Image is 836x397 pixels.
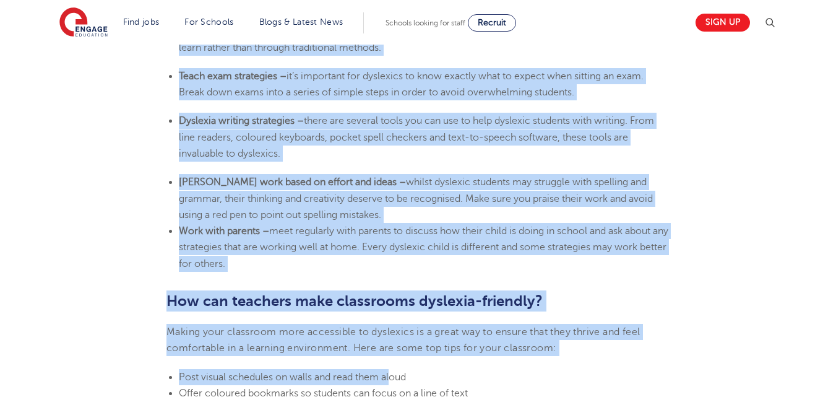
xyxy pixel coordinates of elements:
[123,17,160,27] a: Find jobs
[259,17,343,27] a: Blogs & Latest News
[696,14,750,32] a: Sign up
[179,115,304,126] b: Dyslexia writing strategies –
[179,71,644,98] span: it’s important for dyslexics to know exactly what to expect when sitting an exam. Break down exam...
[179,225,269,237] b: Work with parents –
[166,292,543,310] b: How can teachers make classrooms dyslexia-friendly?
[478,18,506,27] span: Recruit
[179,177,406,188] b: [PERSON_NAME] work based on effort and ideas –
[59,7,108,38] img: Engage Education
[179,372,406,383] span: Post visual schedules on walls and read them aloud
[179,115,654,159] span: there are several tools you can use to help dyslexic students with writing. From line readers, co...
[179,177,653,220] span: whilst dyslexic students may struggle with spelling and grammar, their thinking and creativity de...
[179,225,668,269] span: meet regularly with parents to discuss how their child is doing in school and ask about any strat...
[468,14,516,32] a: Recruit
[166,326,640,354] span: Making your classroom more accessible to dyslexics is a great way to ensure that they thrive and ...
[179,25,654,53] span: flashcards, puppets, videos and objects in the classroom help dyslexics engage and learn rather t...
[179,71,287,82] b: Teach exam strategies –
[184,17,233,27] a: For Schools
[386,19,465,27] span: Schools looking for staff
